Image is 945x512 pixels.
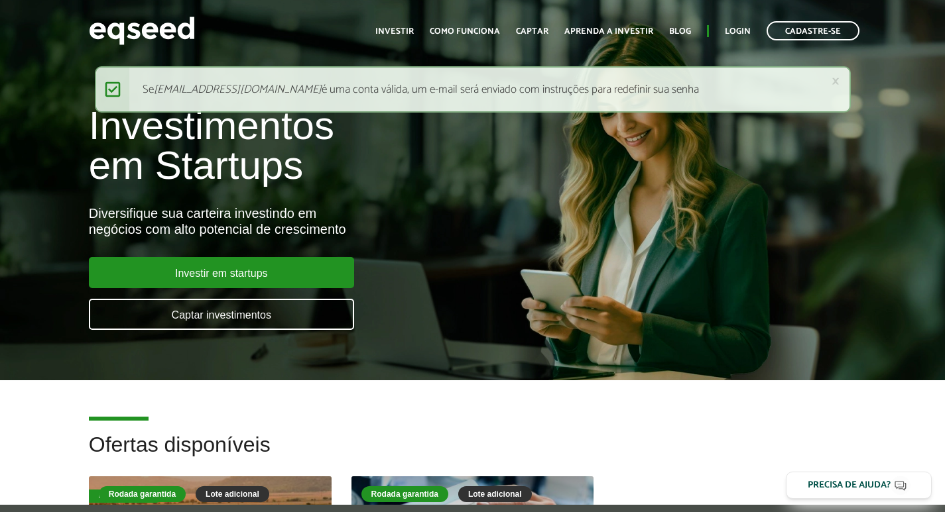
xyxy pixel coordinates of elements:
[375,27,414,36] a: Investir
[832,74,840,88] a: ×
[564,27,653,36] a: Aprenda a investir
[361,486,448,502] div: Rodada garantida
[669,27,691,36] a: Blog
[89,433,857,476] h2: Ofertas disponíveis
[430,27,500,36] a: Como funciona
[89,106,542,185] h1: Investimentos em Startups
[154,80,322,99] em: [EMAIL_ADDRESS][DOMAIN_NAME]
[95,66,851,113] div: Se é uma conta válida, um e-mail será enviado com instruções para redefinir sua senha
[89,257,354,288] a: Investir em startups
[767,21,859,40] a: Cadastre-se
[725,27,751,36] a: Login
[458,486,532,502] div: Lote adicional
[89,205,542,237] div: Diversifique sua carteira investindo em negócios com alto potencial de crescimento
[99,486,186,502] div: Rodada garantida
[89,489,163,503] div: Fila de espera
[89,299,354,330] a: Captar investimentos
[196,486,269,502] div: Lote adicional
[89,13,195,48] img: EqSeed
[516,27,548,36] a: Captar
